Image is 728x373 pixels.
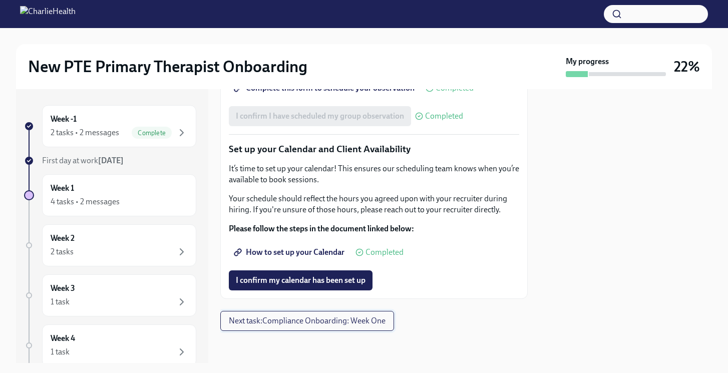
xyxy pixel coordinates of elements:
[229,242,351,262] a: How to set up your Calendar
[566,56,609,67] strong: My progress
[42,156,124,165] span: First day at work
[24,155,196,166] a: First day at work[DATE]
[229,193,519,215] p: Your schedule should reflect the hours you agreed upon with your recruiter during hiring. If you'...
[24,274,196,316] a: Week 31 task
[51,183,74,194] h6: Week 1
[24,324,196,366] a: Week 41 task
[674,58,700,76] h3: 22%
[98,156,124,165] strong: [DATE]
[436,84,474,92] span: Completed
[51,283,75,294] h6: Week 3
[229,270,373,290] button: I confirm my calendar has been set up
[366,248,404,256] span: Completed
[51,127,119,138] div: 2 tasks • 2 messages
[51,246,74,257] div: 2 tasks
[229,224,414,233] strong: Please follow the steps in the document linked below:
[28,57,307,77] h2: New PTE Primary Therapist Onboarding
[51,346,70,357] div: 1 task
[236,247,344,257] span: How to set up your Calendar
[20,6,76,22] img: CharlieHealth
[24,174,196,216] a: Week 14 tasks • 2 messages
[229,163,519,185] p: It’s time to set up your calendar! This ensures our scheduling team knows when you’re available t...
[229,143,519,156] p: Set up your Calendar and Client Availability
[24,224,196,266] a: Week 22 tasks
[51,333,75,344] h6: Week 4
[51,296,70,307] div: 1 task
[220,311,394,331] button: Next task:Compliance Onboarding: Week One
[236,275,366,285] span: I confirm my calendar has been set up
[229,316,386,326] span: Next task : Compliance Onboarding: Week One
[24,105,196,147] a: Week -12 tasks • 2 messagesComplete
[51,196,120,207] div: 4 tasks • 2 messages
[132,129,172,137] span: Complete
[51,114,77,125] h6: Week -1
[51,233,75,244] h6: Week 2
[425,112,463,120] span: Completed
